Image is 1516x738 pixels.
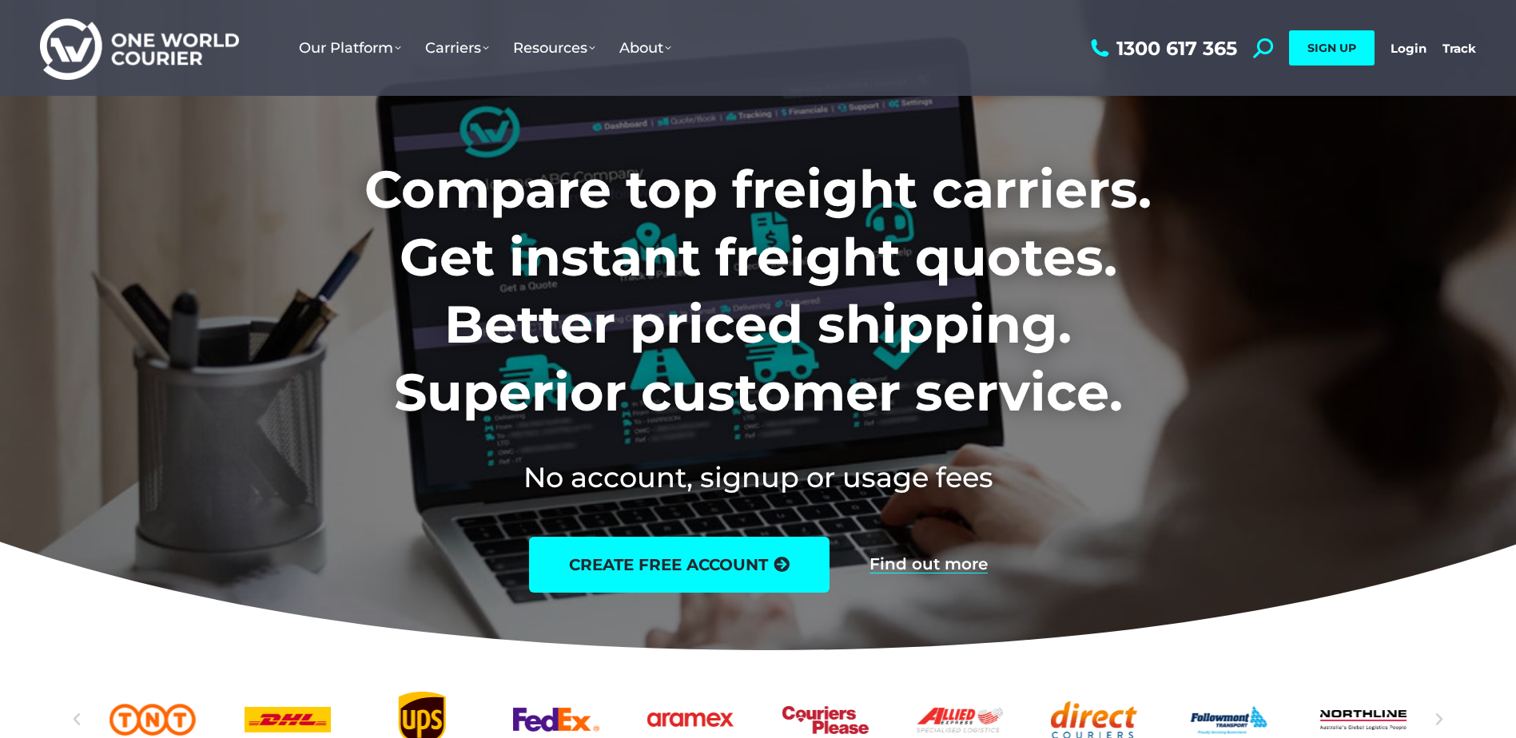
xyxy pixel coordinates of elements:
a: Find out more [869,556,988,573]
span: About [619,39,671,57]
h2: No account, signup or usage fees [259,458,1257,497]
a: About [607,23,683,73]
a: Our Platform [287,23,413,73]
span: Our Platform [299,39,401,57]
a: 1300 617 365 [1087,38,1237,58]
a: Login [1391,41,1426,56]
a: SIGN UP [1289,30,1375,65]
a: create free account [529,537,830,593]
img: One World Courier [40,16,239,81]
span: SIGN UP [1307,41,1356,55]
a: Track [1442,41,1476,56]
span: Carriers [425,39,489,57]
a: Resources [501,23,607,73]
span: Resources [513,39,595,57]
h1: Compare top freight carriers. Get instant freight quotes. Better priced shipping. Superior custom... [259,156,1257,426]
a: Carriers [413,23,501,73]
